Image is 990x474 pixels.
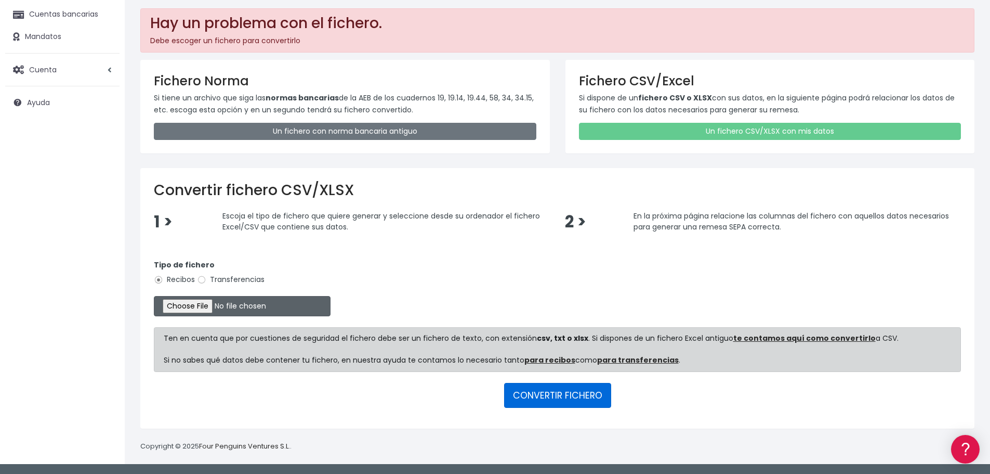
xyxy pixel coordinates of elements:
a: para recibos [524,355,575,365]
div: Información general [10,72,197,82]
p: Si tiene un archivo que siga las de la AEB de los cuadernos 19, 19.14, 19.44, 58, 34, 34.15, etc.... [154,92,536,116]
p: Copyright © 2025 . [140,441,292,452]
div: Debe escoger un fichero para convertirlo [140,8,974,53]
label: Transferencias [197,274,265,285]
h3: Fichero CSV/Excel [579,73,961,88]
a: Videotutoriales [10,164,197,180]
p: Si dispone de un con sus datos, en la siguiente página podrá relacionar los datos de su fichero c... [579,92,961,116]
a: Problemas habituales [10,148,197,164]
div: Programadores [10,250,197,260]
a: Cuentas bancarias [5,4,120,25]
a: Mandatos [5,26,120,48]
div: Convertir ficheros [10,115,197,125]
span: Ayuda [27,97,50,108]
strong: fichero CSV o XLSX [638,93,712,103]
a: te contamos aquí como convertirlo [733,333,876,343]
a: Perfiles de empresas [10,180,197,196]
h2: Hay un problema con el fichero. [150,15,965,32]
a: Cuenta [5,59,120,81]
button: CONVERTIR FICHERO [504,383,611,408]
span: En la próxima página relacione las columnas del fichero con aquellos datos necesarios para genera... [633,210,949,232]
a: Ayuda [5,92,120,113]
strong: normas bancarias [266,93,339,103]
button: Contáctanos [10,278,197,297]
div: Facturación [10,207,197,216]
strong: csv, txt o xlsx [537,333,588,343]
span: 2 > [565,211,586,233]
span: Cuenta [29,64,57,74]
a: API [10,266,197,282]
label: Recibos [154,274,195,285]
a: Four Penguins Ventures S.L. [199,441,290,451]
strong: Tipo de fichero [154,260,215,270]
a: Un fichero con norma bancaria antiguo [154,123,536,140]
a: POWERED BY ENCHANT [143,300,200,310]
h2: Convertir fichero CSV/XLSX [154,182,961,199]
a: para transferencias [597,355,679,365]
span: Escoja el tipo de fichero que quiere generar y seleccione desde su ordenador el fichero Excel/CSV... [222,210,540,232]
a: Formatos [10,132,197,148]
h3: Fichero Norma [154,73,536,88]
a: Un fichero CSV/XLSX con mis datos [579,123,961,140]
a: Información general [10,88,197,105]
span: 1 > [154,211,173,233]
div: Ten en cuenta que por cuestiones de seguridad el fichero debe ser un fichero de texto, con extens... [154,327,961,372]
a: General [10,223,197,239]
